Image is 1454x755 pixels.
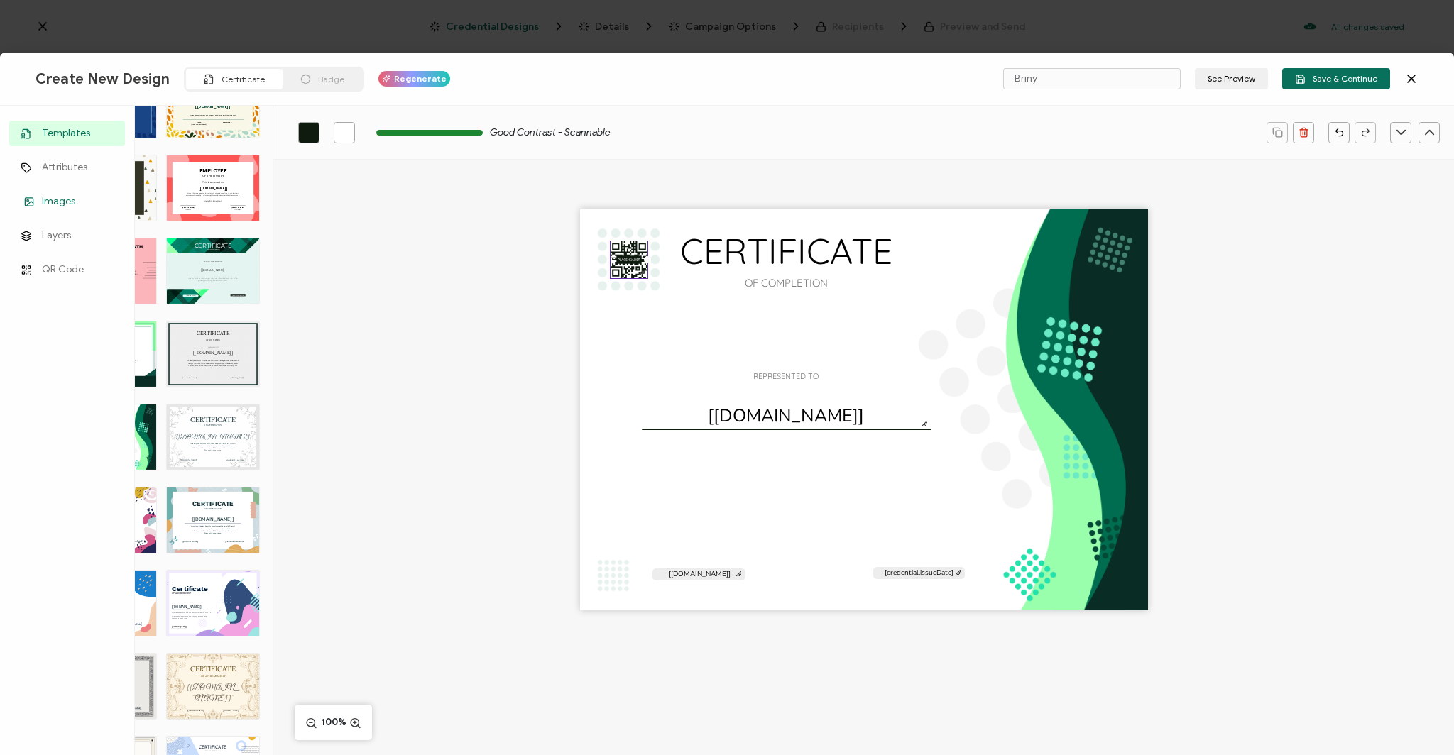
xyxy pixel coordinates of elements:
button: Save & Continue [1282,68,1390,89]
span: Images [42,194,75,209]
span: Layers [42,228,71,243]
a: Templates [9,121,125,146]
span: Templates [42,126,90,140]
span: Certificate [222,74,265,84]
ion-icon: brush [339,127,350,138]
pre: OF COMPLETION [745,276,828,290]
span: Save & Continue [1295,74,1377,84]
pre: CERTIFICATE [680,228,892,273]
span: QR Code [42,263,84,277]
span: 100% [321,715,346,729]
a: Layers [9,223,125,248]
input: Name your certificate [1003,68,1181,89]
pre: [credential.issueDate] [885,568,953,578]
span: Badge [318,74,344,84]
ion-icon: brush [303,127,315,138]
span: Regenerate [394,75,447,83]
pre: REPRESENTED TO [753,371,819,381]
a: Attributes [9,155,125,180]
pre: [[DOMAIN_NAME]] [669,569,731,579]
pre: [[DOMAIN_NAME]] [708,404,864,428]
iframe: Chat Widget [1383,687,1454,755]
a: QR Code [9,257,125,282]
span: Good Contrast - Scannable [490,125,611,140]
button: See Preview [1195,68,1268,89]
span: Create New Design [35,70,170,88]
a: Images [9,189,125,214]
span: Attributes [42,160,87,175]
